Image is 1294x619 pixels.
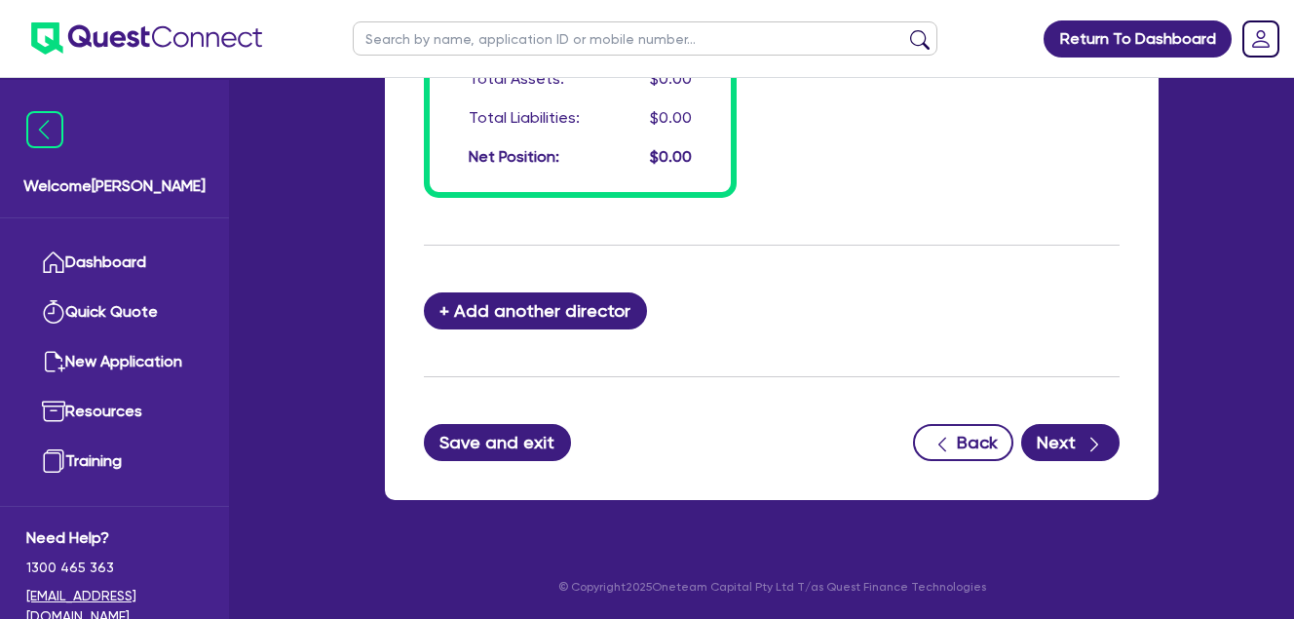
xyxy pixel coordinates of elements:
[42,449,65,473] img: training
[469,145,559,169] div: Net Position:
[371,578,1172,596] p: © Copyright 2025 Oneteam Capital Pty Ltd T/as Quest Finance Technologies
[23,174,206,198] span: Welcome [PERSON_NAME]
[31,22,262,55] img: quest-connect-logo-blue
[26,387,203,437] a: Resources
[42,350,65,373] img: new-application
[42,400,65,423] img: resources
[1021,424,1120,461] button: Next
[26,437,203,486] a: Training
[26,337,203,387] a: New Application
[26,526,203,550] span: Need Help?
[42,300,65,324] img: quick-quote
[650,108,692,127] span: $0.00
[424,292,647,329] button: + Add another director
[913,424,1013,461] button: Back
[650,147,692,166] span: $0.00
[1236,14,1286,64] a: Dropdown toggle
[26,558,203,578] span: 1300 465 363
[469,67,564,91] div: Total Assets:
[1044,20,1232,58] a: Return To Dashboard
[650,69,692,88] span: $0.00
[26,238,203,288] a: Dashboard
[353,21,937,56] input: Search by name, application ID or mobile number...
[26,288,203,337] a: Quick Quote
[26,111,63,148] img: icon-menu-close
[469,106,580,130] div: Total Liabilities:
[424,424,571,461] button: Save and exit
